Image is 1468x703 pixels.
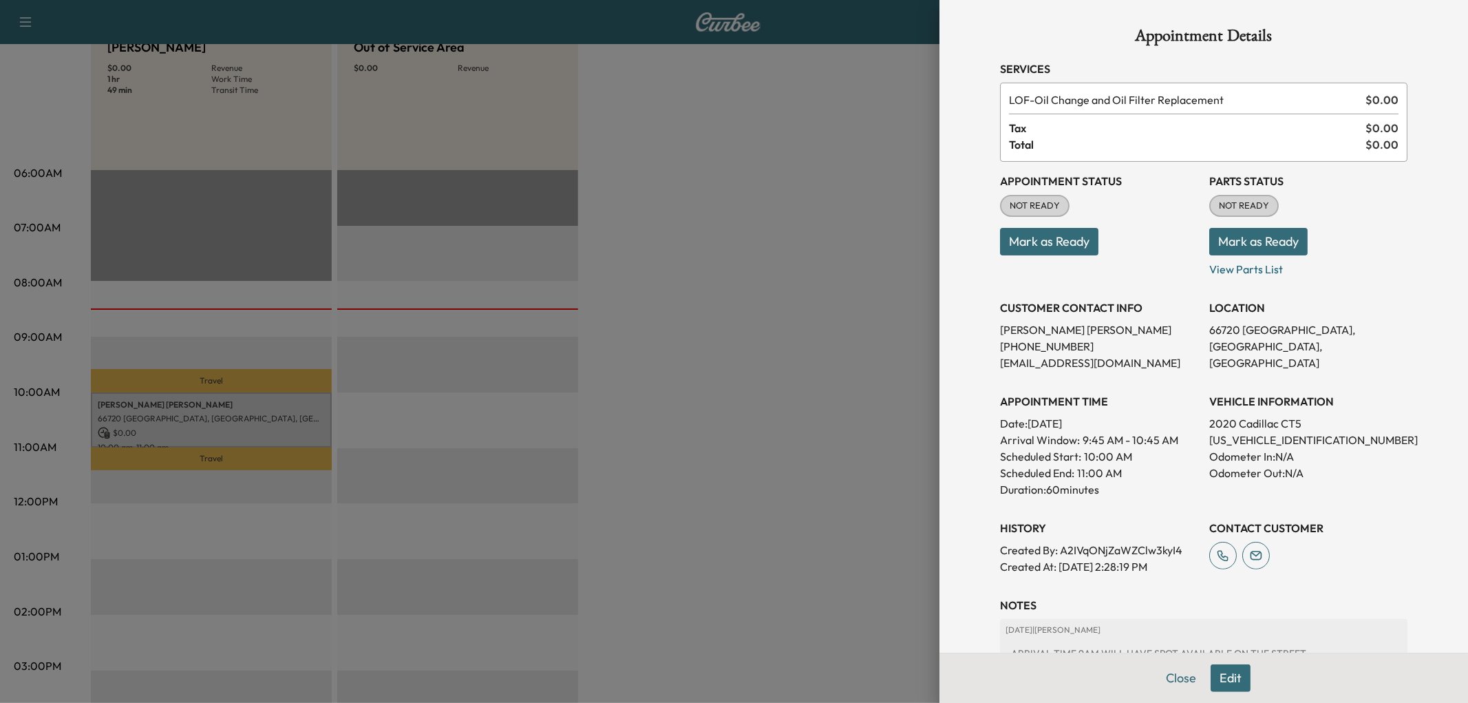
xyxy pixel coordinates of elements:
p: Scheduled End: [1000,465,1074,481]
span: Total [1009,136,1365,153]
h1: Appointment Details [1000,28,1407,50]
span: $ 0.00 [1365,120,1398,136]
p: 11:00 AM [1077,465,1122,481]
h3: CONTACT CUSTOMER [1209,520,1407,536]
span: $ 0.00 [1365,136,1398,153]
span: NOT READY [1211,199,1277,213]
button: Edit [1211,664,1251,692]
p: Odometer Out: N/A [1209,465,1407,481]
h3: Parts Status [1209,173,1407,189]
p: View Parts List [1209,255,1407,277]
p: [EMAIL_ADDRESS][DOMAIN_NAME] [1000,355,1198,371]
p: [DATE] | [PERSON_NAME] [1006,625,1402,636]
h3: CUSTOMER CONTACT INFO [1000,300,1198,316]
div: ARRIVAL TIME 9AM WILL HAVE SPOT AVAILABLE ON THE STREET [1006,641,1402,666]
p: 66720 [GEOGRAPHIC_DATA], [GEOGRAPHIC_DATA], [GEOGRAPHIC_DATA] [1209,322,1407,371]
span: Tax [1009,120,1365,136]
p: Arrival Window: [1000,432,1198,448]
button: Mark as Ready [1000,228,1098,255]
p: Date: [DATE] [1000,415,1198,432]
p: Odometer In: N/A [1209,448,1407,465]
h3: History [1000,520,1198,536]
span: $ 0.00 [1365,92,1398,108]
button: Mark as Ready [1209,228,1308,255]
p: Duration: 60 minutes [1000,481,1198,498]
p: Scheduled Start: [1000,448,1081,465]
span: 9:45 AM - 10:45 AM [1083,432,1178,448]
span: Oil Change and Oil Filter Replacement [1009,92,1360,108]
h3: Appointment Status [1000,173,1198,189]
p: [US_VEHICLE_IDENTIFICATION_NUMBER] [1209,432,1407,448]
h3: Services [1000,61,1407,77]
span: NOT READY [1001,199,1068,213]
p: 10:00 AM [1084,448,1132,465]
h3: VEHICLE INFORMATION [1209,393,1407,410]
h3: APPOINTMENT TIME [1000,393,1198,410]
p: 2020 Cadillac CT5 [1209,415,1407,432]
p: Created By : A2IVqONjZaWZClw3kyI4 [1000,542,1198,558]
p: [PERSON_NAME] [PERSON_NAME] [1000,322,1198,338]
button: Close [1157,664,1205,692]
h3: LOCATION [1209,300,1407,316]
p: Created At : [DATE] 2:28:19 PM [1000,558,1198,575]
p: [PHONE_NUMBER] [1000,338,1198,355]
h3: NOTES [1000,597,1407,613]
